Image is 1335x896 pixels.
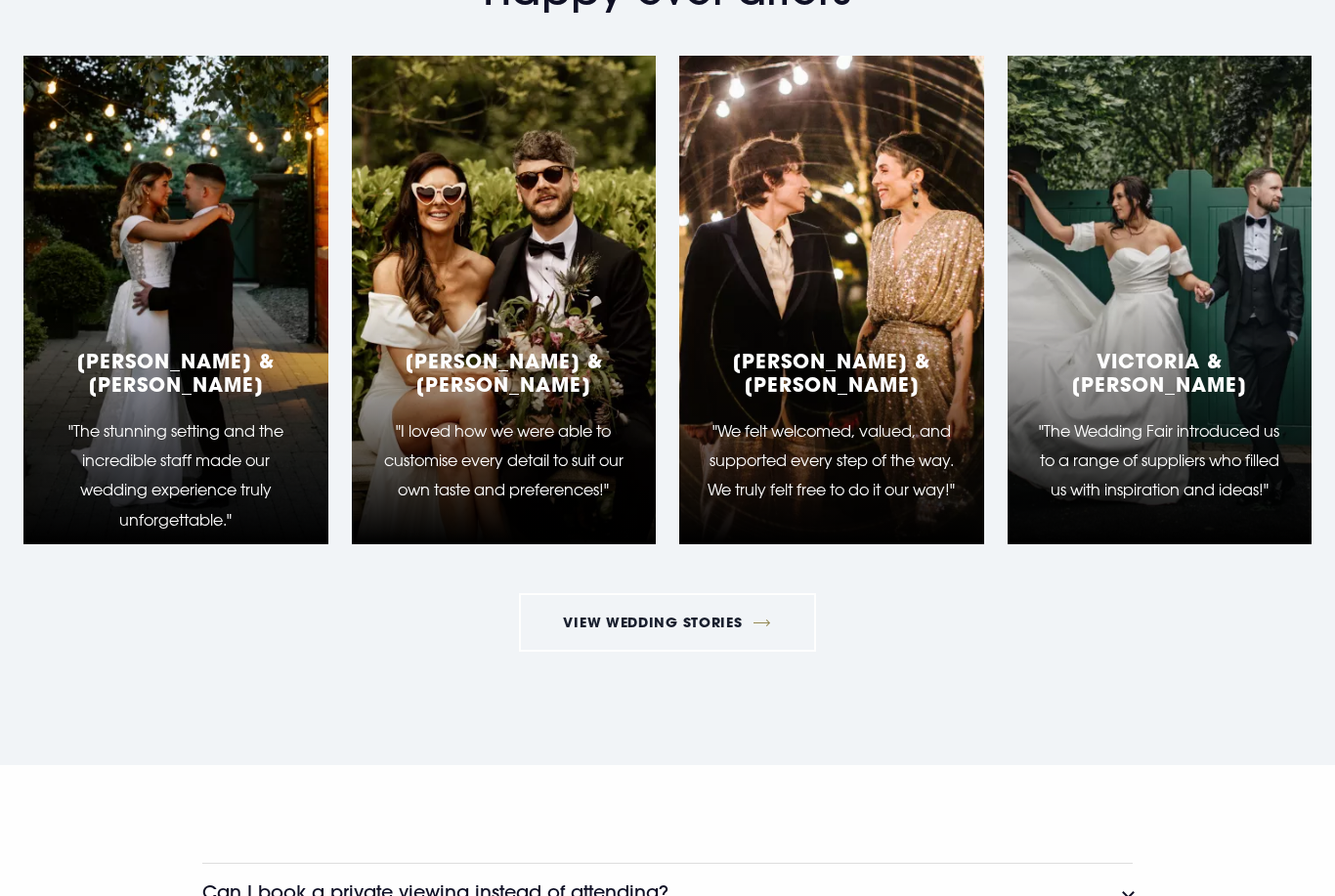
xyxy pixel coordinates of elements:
p: "The Wedding Fair introduced us to a range of suppliers who filled us with inspiration and ideas!" [1031,416,1289,505]
h5: [PERSON_NAME] & [PERSON_NAME] [375,349,633,396]
a: [PERSON_NAME] & [PERSON_NAME] "The stunning setting and the incredible staff made our wedding exp... [23,56,328,544]
p: "I loved how we were able to customise every detail to suit our own taste and preferences!" [375,416,633,505]
a: [PERSON_NAME] & [PERSON_NAME] "We felt welcomed, valued, and supported every step of the way. We ... [679,56,984,544]
h5: [PERSON_NAME] & [PERSON_NAME] [703,349,961,396]
h5: Victoria & [PERSON_NAME] [1031,349,1289,396]
p: "We felt welcomed, valued, and supported every step of the way. We truly felt free to do it our w... [703,416,961,505]
a: Victoria & [PERSON_NAME] "The Wedding Fair introduced us to a range of suppliers who filled us wi... [1008,56,1313,544]
h5: [PERSON_NAME] & [PERSON_NAME] [47,349,305,396]
a: View Wedding Stories [519,593,816,652]
p: "The stunning setting and the incredible staff made our wedding experience truly unforgettable." [47,416,305,535]
a: [PERSON_NAME] & [PERSON_NAME] "I loved how we were able to customise every detail to suit our own... [352,56,657,544]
